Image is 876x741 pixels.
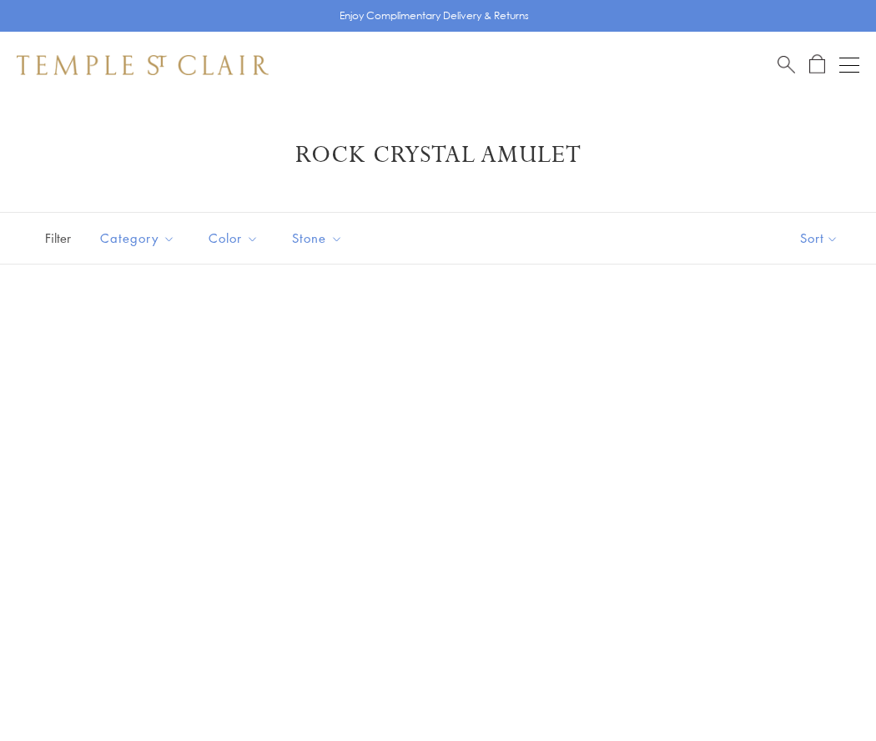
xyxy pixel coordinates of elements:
[763,213,876,264] button: Show sort by
[42,140,834,170] h1: Rock Crystal Amulet
[279,219,355,257] button: Stone
[340,8,529,24] p: Enjoy Complimentary Delivery & Returns
[809,54,825,75] a: Open Shopping Bag
[88,219,188,257] button: Category
[200,228,271,249] span: Color
[284,228,355,249] span: Stone
[196,219,271,257] button: Color
[17,55,269,75] img: Temple St. Clair
[778,54,795,75] a: Search
[92,228,188,249] span: Category
[839,55,859,75] button: Open navigation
